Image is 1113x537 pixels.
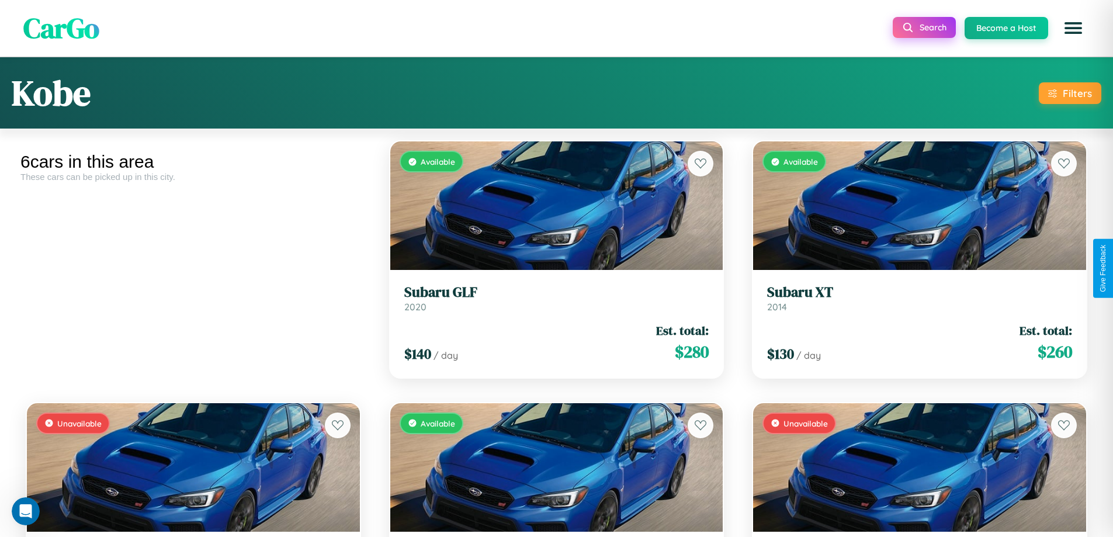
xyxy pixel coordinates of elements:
iframe: Intercom live chat [12,497,40,525]
span: 2014 [767,301,787,313]
span: / day [434,349,458,361]
h3: Subaru GLF [404,284,709,301]
div: 6 cars in this area [20,152,366,172]
h3: Subaru XT [767,284,1072,301]
span: CarGo [23,9,99,47]
div: Give Feedback [1099,245,1107,292]
span: $ 130 [767,344,794,363]
button: Become a Host [965,17,1048,39]
div: Filters [1063,87,1092,99]
span: 2020 [404,301,427,313]
span: $ 140 [404,344,431,363]
span: $ 280 [675,340,709,363]
span: Available [783,157,818,167]
span: / day [796,349,821,361]
span: Search [920,22,946,33]
span: Available [421,157,455,167]
span: Est. total: [656,322,709,339]
div: These cars can be picked up in this city. [20,172,366,182]
a: Subaru XT2014 [767,284,1072,313]
button: Filters [1039,82,1101,104]
span: Available [421,418,455,428]
h1: Kobe [12,69,91,117]
span: Unavailable [57,418,102,428]
span: $ 260 [1038,340,1072,363]
button: Open menu [1057,12,1090,44]
a: Subaru GLF2020 [404,284,709,313]
button: Search [893,17,956,38]
span: Est. total: [1020,322,1072,339]
span: Unavailable [783,418,828,428]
